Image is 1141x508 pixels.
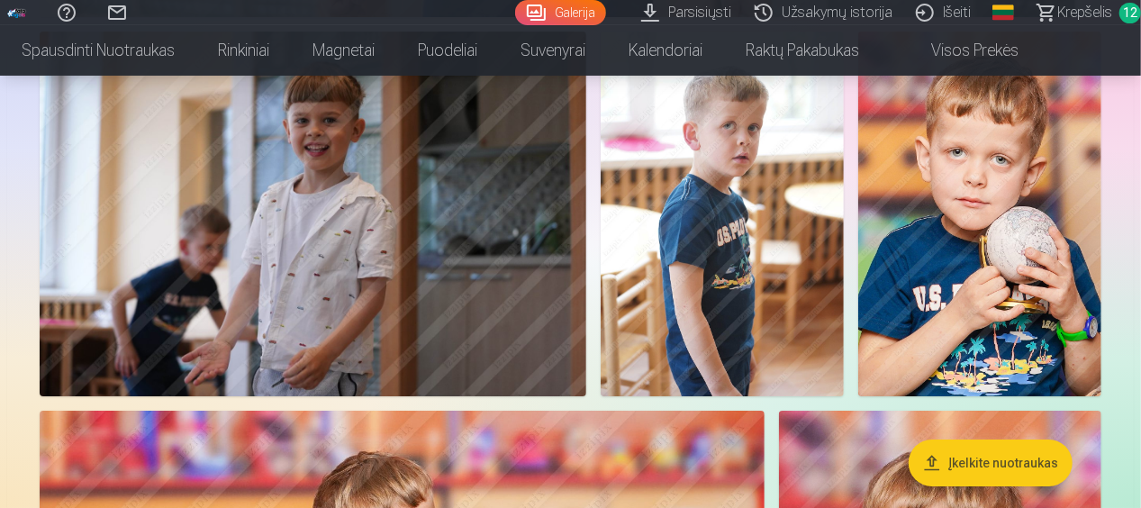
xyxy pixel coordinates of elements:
a: Magnetai [291,25,396,76]
a: Rinkiniai [196,25,291,76]
a: Raktų pakabukas [724,25,881,76]
a: Suvenyrai [499,25,607,76]
a: Puodeliai [396,25,499,76]
a: Kalendoriai [607,25,724,76]
span: Krepšelis [1057,2,1112,23]
span: 12 [1119,3,1141,23]
a: Visos prekės [881,25,1040,76]
img: /fa5 [7,7,27,18]
button: Įkelkite nuotraukas [909,440,1073,486]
